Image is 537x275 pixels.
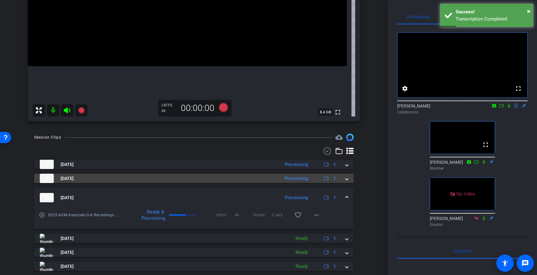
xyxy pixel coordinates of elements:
div: [PERSON_NAME] [397,103,528,115]
span: [DATE] [61,161,74,168]
mat-icon: more_horiz [313,211,320,219]
div: Ready [292,263,311,270]
div: Ready [292,249,311,256]
div: Ready [292,235,311,242]
div: Success! [456,8,529,16]
span: 1 [333,161,336,168]
mat-icon: fullscreen [515,85,522,92]
span: 0bytes [253,212,272,218]
span: [DATE] [61,263,74,270]
mat-expansion-panel-header: thumb-nail[DATE]Processing1 [34,174,354,183]
div: Watcher [430,166,495,171]
mat-expansion-panel-header: thumb-nail[DATE]Ready1 [34,234,354,243]
img: thumb-nail [40,193,54,202]
span: 1 [333,175,336,182]
span: 1 [333,263,336,270]
div: Ready & Processing [138,209,167,221]
span: 4K [235,212,253,218]
img: thumb-nail [40,234,54,243]
span: Everyone [454,249,471,253]
div: Processing [282,175,311,182]
span: [DATE] [61,195,74,201]
div: 00:00:00 [177,103,218,113]
mat-icon: message [521,259,529,267]
span: 0 secs [272,212,291,218]
span: 8.4 GB [318,108,333,116]
div: Director [430,222,495,227]
div: Session Clips [34,134,61,140]
span: [DATE] [61,249,74,256]
div: thumb-nail[DATE]Processing1 [34,208,354,229]
mat-expansion-panel-header: thumb-nail[DATE]Processing1 [34,160,354,169]
span: [DATE] [61,175,74,182]
mat-icon: cloud_upload [335,134,343,141]
div: [PERSON_NAME] [430,159,495,171]
mat-icon: fullscreen [334,108,342,116]
mat-icon: accessibility [501,259,509,267]
div: Processing [282,161,311,168]
img: thumb-nail [40,160,54,169]
div: Transcription Completed [456,16,529,23]
img: Session clips [346,134,354,141]
div: Collaborator [397,109,528,115]
img: thumb-nail [40,174,54,183]
span: FPS [166,103,172,108]
mat-icon: play_circle_outline [39,212,45,218]
div: 24 [161,103,177,108]
img: thumb-nail [40,248,54,257]
span: No Video [457,191,475,196]
span: 1 [333,195,336,201]
mat-icon: favorite_border [294,211,302,219]
mat-expansion-panel-header: thumb-nail[DATE]Ready1 [34,248,354,257]
mat-expansion-panel-header: thumb-nail[DATE]Processing1 [34,188,354,208]
div: 4K [161,108,177,113]
span: Participants [407,15,430,19]
mat-expansion-panel-header: thumb-nail[DATE]Ready1 [34,262,354,271]
span: [DATE] [61,235,74,242]
mat-icon: fullscreen [482,141,489,149]
mat-icon: flip [513,103,520,108]
span: 1 [333,235,336,242]
img: thumb-nail [40,262,54,271]
span: 1 [333,249,336,256]
div: Processing [282,194,311,201]
span: × [527,7,530,15]
div: [PERSON_NAME] [430,215,495,227]
mat-icon: settings [401,85,409,92]
span: Q325 ACM-Associate Q-A Recordings-alex-T6-2025-08-28-09-54-55-040-0 [48,212,119,218]
span: Destinations for your clips [335,134,343,141]
span: 24fps [216,212,235,218]
button: Close [527,7,530,16]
